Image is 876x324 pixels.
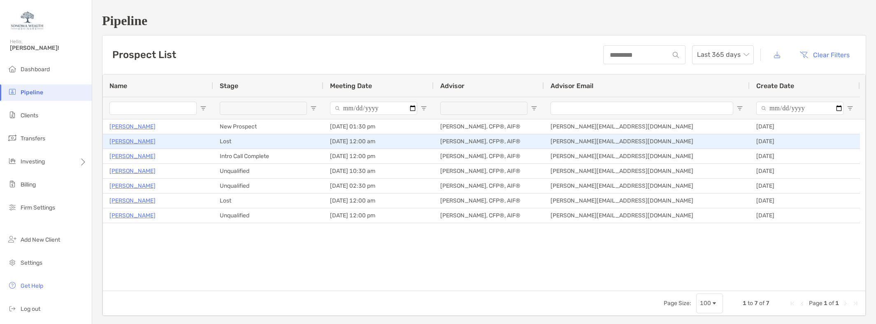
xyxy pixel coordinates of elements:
div: [PERSON_NAME][EMAIL_ADDRESS][DOMAIN_NAME] [544,164,750,178]
div: Unqualified [213,179,323,193]
img: firm-settings icon [7,202,17,212]
a: [PERSON_NAME] [109,166,156,176]
span: Last 365 days [697,46,749,64]
img: Zoe Logo [10,3,45,33]
img: pipeline icon [7,87,17,97]
img: get-help icon [7,280,17,290]
span: Stage [220,82,238,90]
h1: Pipeline [102,13,866,28]
button: Open Filter Menu [310,105,317,112]
h3: Prospect List [112,49,176,61]
div: [DATE] 02:30 pm [323,179,434,193]
span: Dashboard [21,66,50,73]
a: [PERSON_NAME] [109,196,156,206]
a: [PERSON_NAME] [109,121,156,132]
div: [DATE] [750,179,860,193]
span: 1 [835,300,839,307]
div: Lost [213,193,323,208]
div: [DATE] [750,149,860,163]
a: [PERSON_NAME] [109,210,156,221]
div: [PERSON_NAME][EMAIL_ADDRESS][DOMAIN_NAME] [544,208,750,223]
img: investing icon [7,156,17,166]
span: 7 [754,300,758,307]
div: [PERSON_NAME][EMAIL_ADDRESS][DOMAIN_NAME] [544,119,750,134]
img: settings icon [7,257,17,267]
div: [DATE] 12:00 pm [323,208,434,223]
div: [DATE] 12:00 pm [323,149,434,163]
div: [PERSON_NAME], CFP®, AIF® [434,164,544,178]
span: 7 [766,300,769,307]
div: Unqualified [213,208,323,223]
span: Transfers [21,135,45,142]
input: Advisor Email Filter Input [551,102,733,115]
img: add_new_client icon [7,234,17,244]
span: of [759,300,764,307]
div: Previous Page [799,300,806,307]
button: Open Filter Menu [531,105,537,112]
span: Meeting Date [330,82,372,90]
a: [PERSON_NAME] [109,136,156,147]
input: Name Filter Input [109,102,197,115]
div: Lost [213,134,323,149]
span: Settings [21,259,42,266]
div: [PERSON_NAME], CFP®, AIF® [434,134,544,149]
div: [PERSON_NAME][EMAIL_ADDRESS][DOMAIN_NAME] [544,149,750,163]
button: Clear Filters [793,46,856,64]
div: [PERSON_NAME], CFP®, AIF® [434,149,544,163]
div: [DATE] [750,119,860,134]
span: Firm Settings [21,204,55,211]
div: Intro Call Complete [213,149,323,163]
div: [DATE] [750,193,860,208]
button: Open Filter Menu [847,105,853,112]
img: billing icon [7,179,17,189]
div: 100 [700,300,711,307]
span: Advisor [440,82,465,90]
img: transfers icon [7,133,17,143]
a: [PERSON_NAME] [109,181,156,191]
button: Open Filter Menu [200,105,207,112]
button: Open Filter Menu [737,105,743,112]
span: Log out [21,305,40,312]
span: Page [809,300,823,307]
div: [PERSON_NAME], CFP®, AIF® [434,179,544,193]
span: of [829,300,834,307]
span: 1 [743,300,746,307]
div: [PERSON_NAME], CFP®, AIF® [434,119,544,134]
span: Create Date [756,82,794,90]
span: Pipeline [21,89,43,96]
div: First Page [789,300,796,307]
img: dashboard icon [7,64,17,74]
div: [PERSON_NAME], CFP®, AIF® [434,193,544,208]
div: [PERSON_NAME][EMAIL_ADDRESS][DOMAIN_NAME] [544,134,750,149]
span: Add New Client [21,236,60,243]
span: Get Help [21,282,43,289]
div: Page Size: [664,300,691,307]
div: Last Page [852,300,859,307]
div: Page Size [696,294,723,313]
div: [DATE] 01:30 pm [323,119,434,134]
div: [DATE] [750,164,860,178]
span: Clients [21,112,38,119]
div: [DATE] [750,208,860,223]
div: Next Page [842,300,849,307]
div: [PERSON_NAME], CFP®, AIF® [434,208,544,223]
span: [PERSON_NAME]! [10,44,87,51]
div: [DATE] 12:00 am [323,193,434,208]
span: Investing [21,158,45,165]
div: Unqualified [213,164,323,178]
button: Open Filter Menu [421,105,427,112]
span: Advisor Email [551,82,593,90]
input: Meeting Date Filter Input [330,102,417,115]
span: 1 [824,300,827,307]
span: to [748,300,753,307]
img: clients icon [7,110,17,120]
span: Name [109,82,127,90]
a: [PERSON_NAME] [109,151,156,161]
div: [DATE] 12:00 am [323,134,434,149]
